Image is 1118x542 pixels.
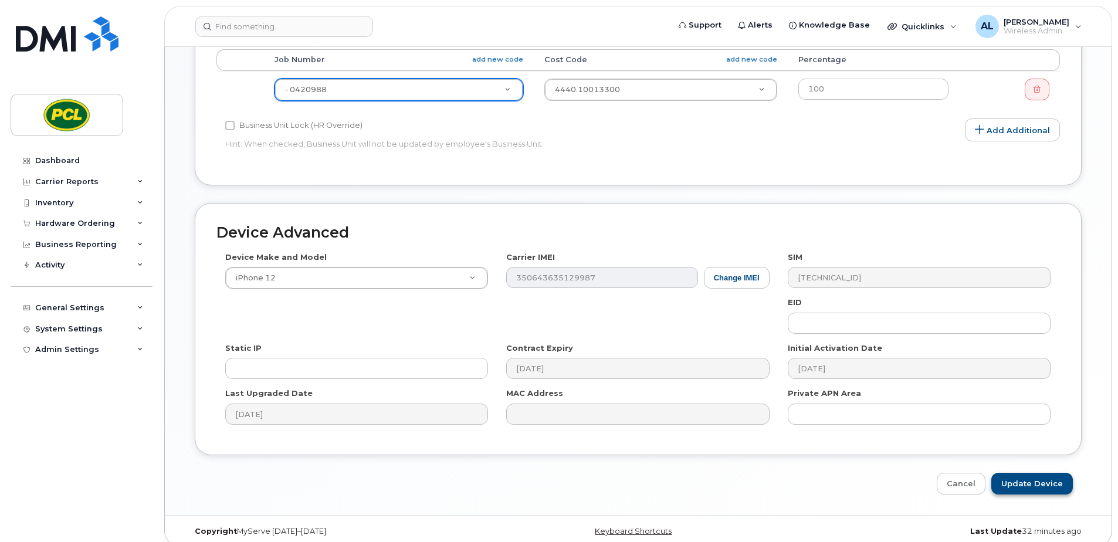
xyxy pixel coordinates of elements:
[195,527,237,536] strong: Copyright
[981,19,994,33] span: AL
[967,15,1090,38] div: Amanda Lucier
[195,16,373,37] input: Find something...
[506,252,555,263] label: Carrier IMEI
[216,225,1060,241] h2: Device Advanced
[991,473,1073,494] input: Update Device
[225,252,327,263] label: Device Make and Model
[970,527,1022,536] strong: Last Update
[225,388,313,399] label: Last Upgraded Date
[506,388,563,399] label: MAC Address
[704,267,770,289] button: Change IMEI
[788,297,802,308] label: EID
[186,527,487,536] div: MyServe [DATE]–[DATE]
[225,118,362,133] label: Business Unit Lock (HR Override)
[788,252,802,263] label: SIM
[229,273,276,283] span: iPhone 12
[225,121,235,130] input: Business Unit Lock (HR Override)
[1004,17,1069,26] span: [PERSON_NAME]
[226,267,487,289] a: iPhone 12
[472,55,523,65] a: add new code
[730,13,781,37] a: Alerts
[595,527,672,536] a: Keyboard Shortcuts
[748,19,773,31] span: Alerts
[788,388,861,399] label: Private APN Area
[937,473,985,494] a: Cancel
[788,49,959,70] th: Percentage
[275,79,523,100] a: - 0420988
[545,79,777,100] a: 4440.10013300
[225,138,770,150] p: Hint: When checked, Business Unit will not be updated by employee's Business Unit
[264,49,534,70] th: Job Number
[781,13,878,37] a: Knowledge Base
[555,85,620,94] span: 4440.10013300
[225,343,262,354] label: Static IP
[285,85,327,94] span: - 0420988
[1004,26,1069,36] span: Wireless Admin
[879,15,965,38] div: Quicklinks
[902,22,944,31] span: Quicklinks
[534,49,788,70] th: Cost Code
[789,527,1090,536] div: 32 minutes ago
[506,343,573,354] label: Contract Expiry
[799,19,870,31] span: Knowledge Base
[726,55,777,65] a: add new code
[689,19,721,31] span: Support
[965,118,1060,142] a: Add Additional
[670,13,730,37] a: Support
[788,343,882,354] label: Initial Activation Date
